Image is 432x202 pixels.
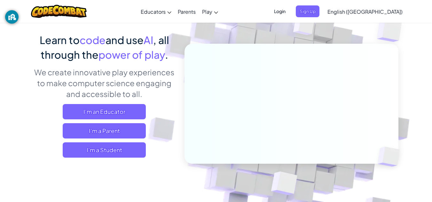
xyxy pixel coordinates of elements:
[199,3,221,20] a: Play
[175,3,199,20] a: Parents
[31,5,87,18] img: CodeCombat logo
[364,4,420,58] img: Overlap cubes
[281,4,327,51] img: Overlap cubes
[144,34,153,46] span: AI
[63,104,146,119] a: I'm an Educator
[5,10,19,24] button: GoGuardian Privacy Information
[202,8,212,15] span: Play
[98,48,165,61] span: power of play
[34,67,175,99] p: We create innovative play experiences to make computer science engaging and accessible to all.
[63,142,146,158] button: I'm a Student
[80,34,106,46] span: code
[296,5,319,17] button: Sign Up
[63,123,146,138] a: I'm a Parent
[137,3,175,20] a: Educators
[270,5,289,17] button: Login
[141,8,166,15] span: Educators
[327,8,403,15] span: English ([GEOGRAPHIC_DATA])
[165,48,168,61] span: .
[367,133,415,180] img: Overlap cubes
[324,3,406,20] a: English ([GEOGRAPHIC_DATA])
[40,34,80,46] span: Learn to
[106,34,144,46] span: and use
